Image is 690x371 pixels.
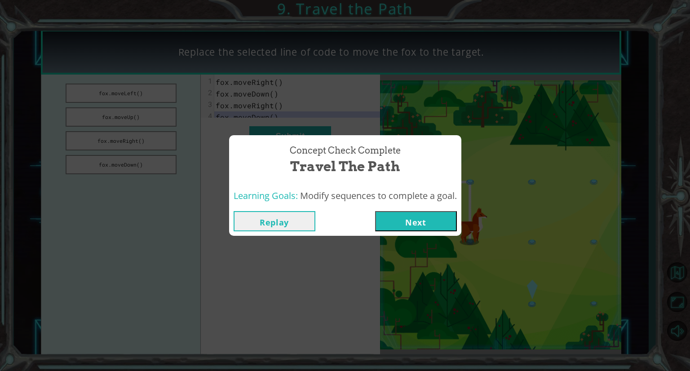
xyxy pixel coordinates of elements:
[375,211,457,231] button: Next
[290,157,400,176] span: Travel the Path
[300,190,457,202] span: Modify sequences to complete a goal.
[234,190,298,202] span: Learning Goals:
[234,211,315,231] button: Replay
[290,144,401,157] span: Concept Check Complete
